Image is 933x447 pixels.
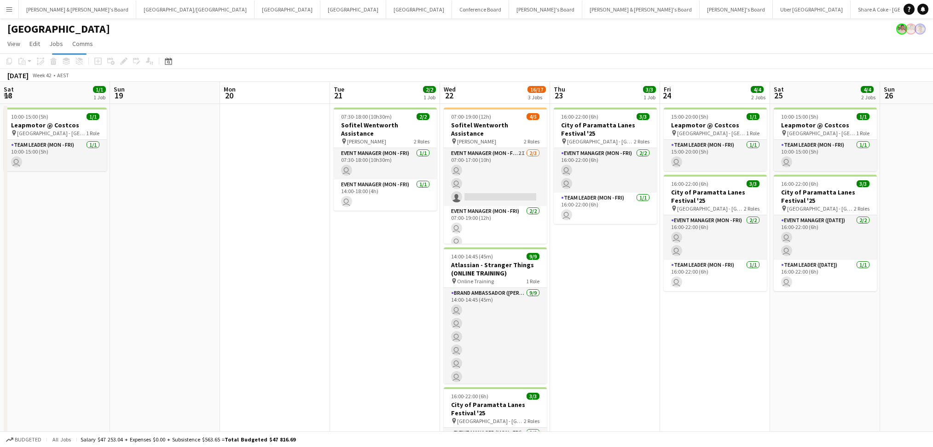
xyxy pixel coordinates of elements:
button: [PERSON_NAME] & [PERSON_NAME]'s Board [582,0,700,18]
button: [GEOGRAPHIC_DATA] [255,0,320,18]
button: Budgeted [5,435,43,445]
span: All jobs [51,436,73,443]
button: Uber [GEOGRAPHIC_DATA] [773,0,851,18]
button: [GEOGRAPHIC_DATA] [386,0,452,18]
span: Total Budgeted $47 816.69 [225,436,296,443]
app-user-avatar: Arrence Torres [896,23,907,34]
app-user-avatar: Arrence Torres [905,23,916,34]
div: Salary $47 253.04 + Expenses $0.00 + Subsistence $563.65 = [81,436,296,443]
button: [PERSON_NAME] & [PERSON_NAME]'s Board [19,0,136,18]
button: [GEOGRAPHIC_DATA]/[GEOGRAPHIC_DATA] [136,0,255,18]
button: [PERSON_NAME]'s Board [509,0,582,18]
span: Budgeted [15,436,41,443]
button: [GEOGRAPHIC_DATA] [320,0,386,18]
button: Conference Board [452,0,509,18]
app-user-avatar: Victoria Hunt [915,23,926,34]
button: [PERSON_NAME]'s Board [700,0,773,18]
